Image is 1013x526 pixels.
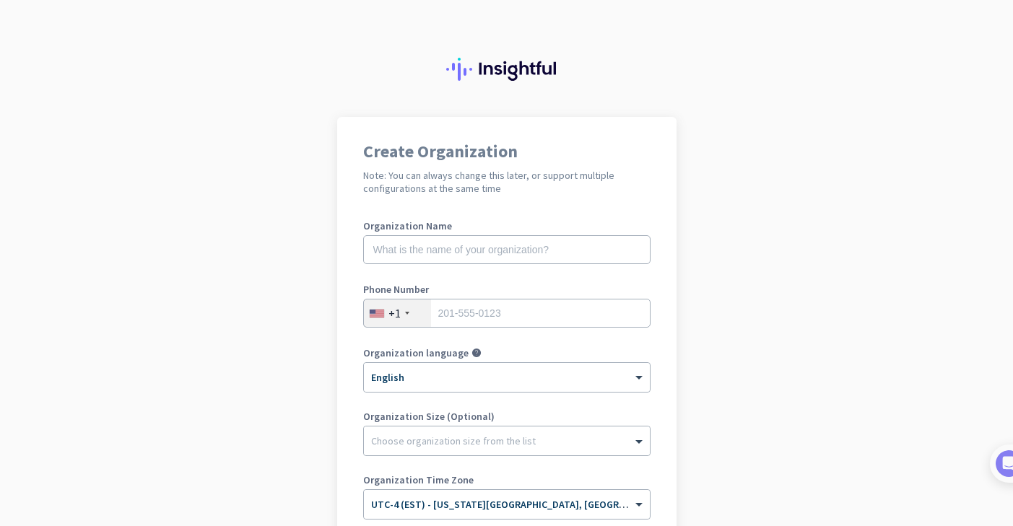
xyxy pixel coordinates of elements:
div: +1 [388,306,401,320]
label: Organization Size (Optional) [363,411,651,421]
input: What is the name of your organization? [363,235,651,264]
input: 201-555-0123 [363,299,651,328]
label: Organization language [363,348,469,358]
img: Insightful [446,58,568,81]
label: Phone Number [363,284,651,294]
label: Organization Name [363,221,651,231]
h1: Create Organization [363,143,651,160]
label: Organization Time Zone [363,475,651,485]
i: help [471,348,482,358]
h2: Note: You can always change this later, or support multiple configurations at the same time [363,169,651,195]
